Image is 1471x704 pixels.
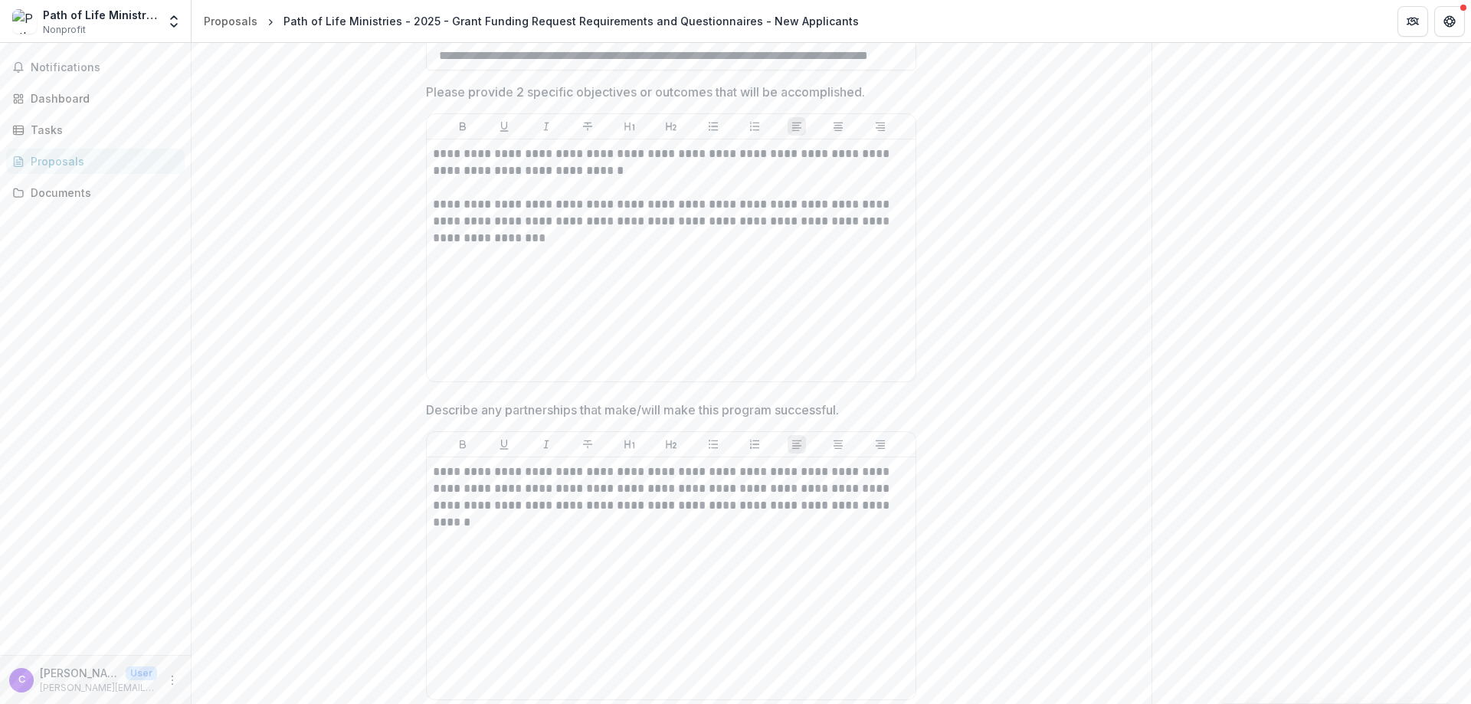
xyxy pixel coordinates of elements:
[537,435,555,454] button: Italicize
[31,90,172,106] div: Dashboard
[163,671,182,689] button: More
[788,117,806,136] button: Align Left
[426,401,839,419] p: Describe any partnerships that make/will make this program successful.
[871,435,889,454] button: Align Right
[495,117,513,136] button: Underline
[6,149,185,174] a: Proposals
[745,435,764,454] button: Ordered List
[829,435,847,454] button: Align Center
[12,9,37,34] img: Path of Life Ministries
[31,122,172,138] div: Tasks
[1434,6,1465,37] button: Get Help
[662,117,680,136] button: Heading 2
[43,23,86,37] span: Nonprofit
[126,666,157,680] p: User
[871,117,889,136] button: Align Right
[662,435,680,454] button: Heading 2
[163,6,185,37] button: Open entity switcher
[578,435,597,454] button: Strike
[31,61,179,74] span: Notifications
[537,117,555,136] button: Italicize
[31,185,172,201] div: Documents
[454,117,472,136] button: Bold
[43,7,157,23] div: Path of Life Ministries
[31,153,172,169] div: Proposals
[704,117,722,136] button: Bullet List
[621,117,639,136] button: Heading 1
[204,13,257,29] div: Proposals
[621,435,639,454] button: Heading 1
[6,180,185,205] a: Documents
[745,117,764,136] button: Ordered List
[829,117,847,136] button: Align Center
[426,83,865,101] p: Please provide 2 specific objectives or outcomes that will be accomplished.
[198,10,264,32] a: Proposals
[283,13,859,29] div: Path of Life Ministries - 2025 - Grant Funding Request Requirements and Questionnaires - New Appl...
[1397,6,1428,37] button: Partners
[18,675,25,685] div: Chris
[788,435,806,454] button: Align Left
[6,117,185,142] a: Tasks
[40,681,157,695] p: [PERSON_NAME][EMAIL_ADDRESS][DOMAIN_NAME]
[495,435,513,454] button: Underline
[6,55,185,80] button: Notifications
[704,435,722,454] button: Bullet List
[40,665,120,681] p: [PERSON_NAME]
[6,86,185,111] a: Dashboard
[198,10,865,32] nav: breadcrumb
[454,435,472,454] button: Bold
[578,117,597,136] button: Strike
